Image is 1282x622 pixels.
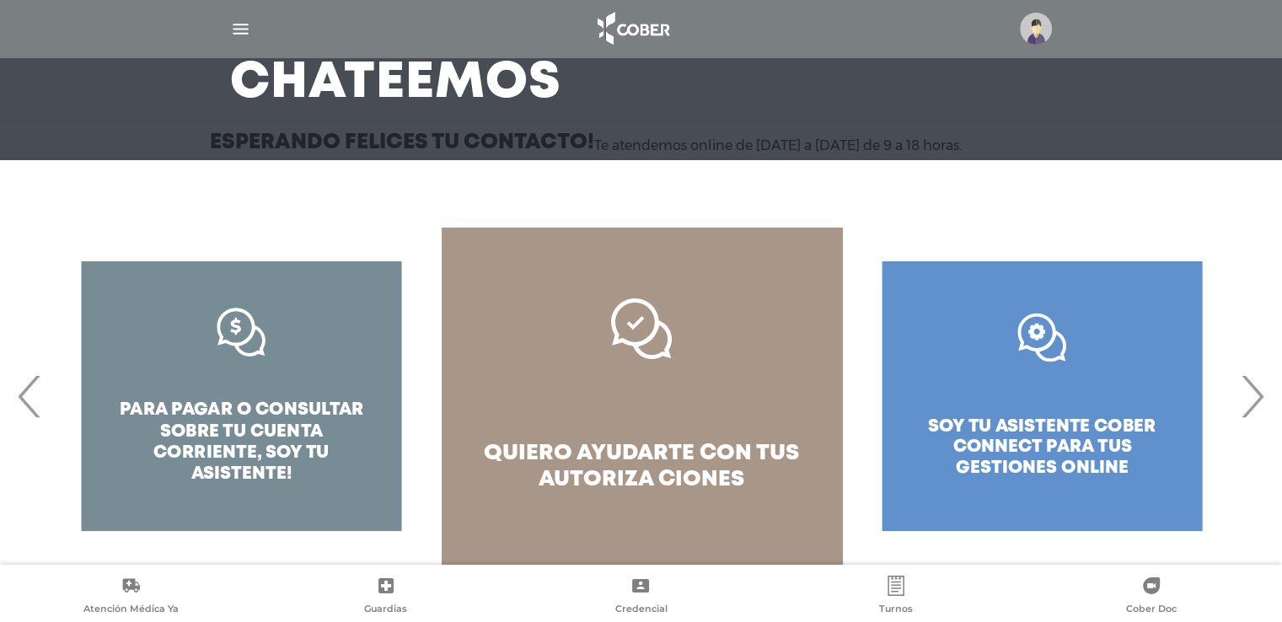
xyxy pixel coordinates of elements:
[1023,576,1279,619] a: Cober Doc
[364,603,407,618] span: Guardias
[594,137,962,153] p: Te atendemos online de [DATE] a [DATE] de 9 a 18 horas.
[539,469,744,490] span: autoriza ciones
[879,603,913,618] span: Turnos
[13,351,46,442] span: Previous
[83,603,179,618] span: Atención Médica Ya
[588,8,677,49] img: logo_cober_home-white.png
[230,62,561,105] h3: Chateemos
[230,19,251,40] img: Cober_menu-lines-white.svg
[210,132,594,153] h3: Esperando felices tu contacto!
[1020,13,1052,45] img: profile-placeholder.svg
[3,576,259,619] a: Atención Médica Ya
[1236,351,1269,442] span: Next
[1126,603,1177,618] span: Cober Doc
[614,603,667,618] span: Credencial
[442,228,842,565] a: quiero ayudarte con tus autoriza ciones
[769,576,1024,619] a: Turnos
[259,576,514,619] a: Guardias
[484,443,799,464] span: quiero ayudarte con tus
[513,576,769,619] a: Credencial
